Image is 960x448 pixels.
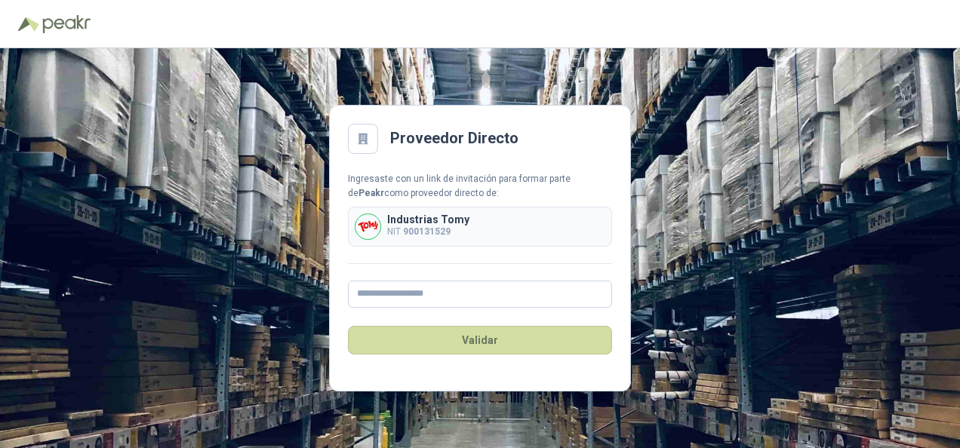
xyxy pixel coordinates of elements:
b: Peakr [358,188,384,198]
div: Ingresaste con un link de invitación para formar parte de como proveedor directo de: [348,172,612,201]
p: NIT [387,225,469,239]
b: 900131529 [403,226,451,237]
img: Logo [18,17,39,32]
img: Company Logo [355,214,380,239]
p: Industrias Tomy [387,214,469,225]
img: Peakr [42,15,91,33]
button: Validar [348,326,612,354]
h2: Proveedor Directo [390,127,518,150]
